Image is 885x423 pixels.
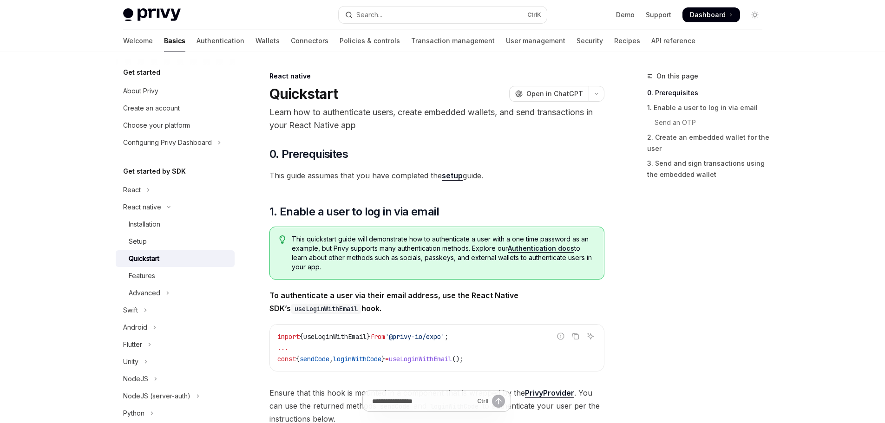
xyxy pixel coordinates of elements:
span: (); [452,355,463,363]
a: Wallets [256,30,280,52]
span: ; [445,332,448,341]
a: Support [646,10,671,20]
a: Installation [116,216,235,233]
span: On this page [656,71,698,82]
div: Setup [129,236,147,247]
button: Report incorrect code [555,330,567,342]
span: { [300,332,303,341]
p: Learn how to authenticate users, create embedded wallets, and send transactions in your React Nat... [269,106,604,132]
a: 3. Send and sign transactions using the embedded wallet [647,156,770,182]
div: Create an account [123,103,180,114]
span: import [277,332,300,341]
strong: To authenticate a user via their email address, use the React Native SDK’s hook. [269,291,518,313]
a: Create an account [116,100,235,117]
button: Toggle Swift section [116,302,235,319]
a: Demo [616,10,635,20]
span: { [296,355,300,363]
img: light logo [123,8,181,21]
h5: Get started by SDK [123,166,186,177]
span: Open in ChatGPT [526,89,583,98]
span: useLoginWithEmail [303,332,367,341]
span: const [277,355,296,363]
button: Toggle Unity section [116,353,235,370]
div: Flutter [123,339,142,350]
button: Toggle Flutter section [116,336,235,353]
div: About Privy [123,85,158,97]
span: 1. Enable a user to log in via email [269,204,439,219]
a: setup [442,171,463,181]
span: Ctrl K [527,11,541,19]
a: Authentication [197,30,244,52]
a: Dashboard [682,7,740,22]
a: 2. Create an embedded wallet for the user [647,130,770,156]
button: Toggle Advanced section [116,285,235,301]
a: About Privy [116,83,235,99]
h5: Get started [123,67,160,78]
div: Features [129,270,155,281]
button: Toggle React native section [116,199,235,215]
div: Choose your platform [123,120,190,131]
div: NodeJS [123,373,148,384]
code: useLoginWithEmail [291,304,361,314]
div: Android [123,322,147,333]
a: Authentication docs [508,244,574,253]
a: Basics [164,30,185,52]
span: , [329,355,333,363]
div: Quickstart [129,253,159,264]
a: Send an OTP [647,115,770,130]
a: Connectors [291,30,328,52]
h1: Quickstart [269,85,338,102]
button: Toggle Configuring Privy Dashboard section [116,134,235,151]
span: This quickstart guide will demonstrate how to authenticate a user with a one time password as an ... [292,234,594,272]
span: This guide assumes that you have completed the guide. [269,169,604,182]
button: Copy the contents from the code block [570,330,582,342]
button: Toggle Python section [116,405,235,422]
span: '@privy-io/expo' [385,332,445,341]
a: API reference [651,30,695,52]
a: Choose your platform [116,117,235,134]
svg: Tip [279,235,286,244]
div: NodeJS (server-auth) [123,390,190,402]
button: Toggle NodeJS (server-auth) section [116,388,235,404]
button: Toggle NodeJS section [116,371,235,387]
a: PrivyProvider [525,388,574,398]
button: Toggle React section [116,182,235,198]
span: Dashboard [690,10,726,20]
span: } [381,355,385,363]
span: 0. Prerequisites [269,147,348,162]
button: Toggle Android section [116,319,235,336]
button: Ask AI [584,330,597,342]
span: sendCode [300,355,329,363]
div: Search... [356,9,382,20]
a: Security [577,30,603,52]
div: React native [269,72,604,81]
span: loginWithCode [333,355,381,363]
button: Open search [339,7,547,23]
div: Configuring Privy Dashboard [123,137,212,148]
a: Recipes [614,30,640,52]
div: Advanced [129,287,160,299]
div: Python [123,408,144,419]
div: Unity [123,356,138,367]
a: User management [506,30,565,52]
div: Swift [123,305,138,316]
div: React native [123,202,161,213]
a: Setup [116,233,235,250]
span: useLoginWithEmail [389,355,452,363]
input: Ask a question... [372,391,473,411]
a: Features [116,267,235,284]
a: Transaction management [411,30,495,52]
button: Send message [492,395,505,408]
a: 0. Prerequisites [647,85,770,100]
span: ... [277,344,288,352]
div: React [123,184,141,195]
div: Installation [129,219,160,230]
a: Quickstart [116,250,235,267]
span: = [385,355,389,363]
a: 1. Enable a user to log in via email [647,100,770,115]
button: Toggle dark mode [747,7,762,22]
a: Welcome [123,30,153,52]
span: from [370,332,385,341]
a: Policies & controls [340,30,400,52]
span: } [367,332,370,341]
